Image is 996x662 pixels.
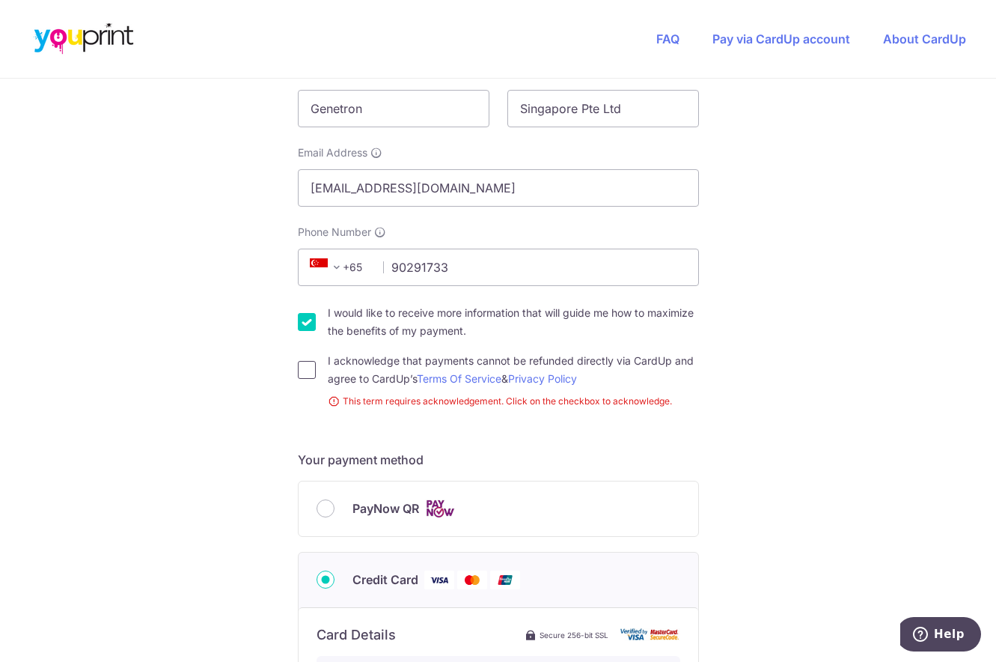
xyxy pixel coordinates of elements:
[507,90,699,127] input: Last name
[424,571,454,589] img: Visa
[317,499,680,518] div: PayNow QR Cards logo
[457,571,487,589] img: Mastercard
[656,31,679,46] a: FAQ
[298,225,371,240] span: Phone Number
[620,628,680,641] img: card secure
[508,372,577,385] a: Privacy Policy
[425,499,455,518] img: Cards logo
[305,258,373,276] span: +65
[298,145,367,160] span: Email Address
[298,169,699,207] input: Email address
[328,304,699,340] label: I would like to receive more information that will guide me how to maximize the benefits of my pa...
[712,31,850,46] a: Pay via CardUp account
[883,31,966,46] a: About CardUp
[540,629,608,641] span: Secure 256-bit SSL
[328,394,699,409] small: This term requires acknowledgement. Click on the checkbox to acknowledge.
[317,626,396,644] h6: Card Details
[352,499,419,517] span: PayNow QR
[352,571,418,589] span: Credit Card
[417,372,501,385] a: Terms Of Service
[298,90,489,127] input: First name
[490,571,520,589] img: Union Pay
[298,451,699,469] h5: Your payment method
[310,258,346,276] span: +65
[328,352,699,388] label: I acknowledge that payments cannot be refunded directly via CardUp and agree to CardUp’s &
[900,617,981,655] iframe: Opens a widget where you can find more information
[317,571,680,589] div: Credit Card Visa Mastercard Union Pay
